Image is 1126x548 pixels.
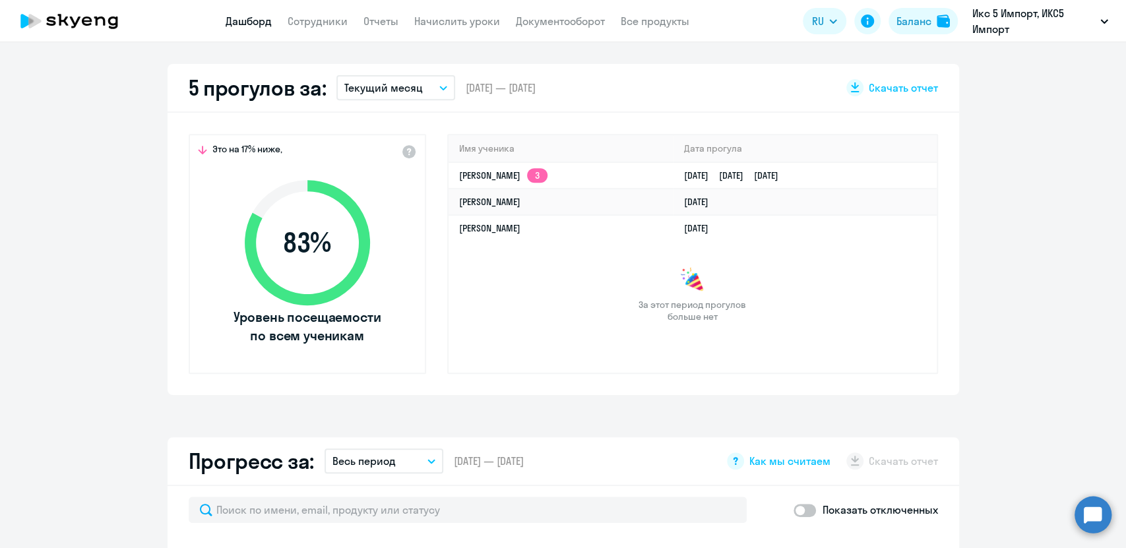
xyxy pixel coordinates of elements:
[749,454,830,468] span: Как мы считаем
[459,222,520,234] a: [PERSON_NAME]
[516,15,605,28] a: Документооборот
[684,222,719,234] a: [DATE]
[459,196,520,208] a: [PERSON_NAME]
[344,80,423,96] p: Текущий месяц
[454,454,524,468] span: [DATE] — [DATE]
[896,13,931,29] div: Баланс
[189,448,314,474] h2: Прогресс за:
[325,448,443,473] button: Весь период
[673,135,936,162] th: Дата прогула
[889,8,958,34] button: Балансbalance
[823,502,938,518] p: Показать отключенных
[232,308,383,345] span: Уровень посещаемости по всем ученикам
[449,135,674,162] th: Имя ученика
[212,143,282,159] span: Это на 17% ниже,
[232,227,383,259] span: 83 %
[459,169,547,181] a: [PERSON_NAME]3
[684,169,789,181] a: [DATE][DATE][DATE]
[414,15,500,28] a: Начислить уроки
[332,453,396,469] p: Весь период
[937,15,950,28] img: balance
[189,497,747,523] input: Поиск по имени, email, продукту или статусу
[363,15,398,28] a: Отчеты
[336,75,455,100] button: Текущий месяц
[803,8,846,34] button: RU
[869,80,938,95] span: Скачать отчет
[684,196,719,208] a: [DATE]
[812,13,824,29] span: RU
[288,15,348,28] a: Сотрудники
[226,15,272,28] a: Дашборд
[621,15,689,28] a: Все продукты
[637,299,748,322] span: За этот период прогулов больше нет
[527,168,547,183] app-skyeng-badge: 3
[466,80,536,95] span: [DATE] — [DATE]
[189,75,327,101] h2: 5 прогулов за:
[972,5,1095,37] p: Икс 5 Импорт, ИКС5 Импорт
[966,5,1115,37] button: Икс 5 Импорт, ИКС5 Импорт
[679,267,706,293] img: congrats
